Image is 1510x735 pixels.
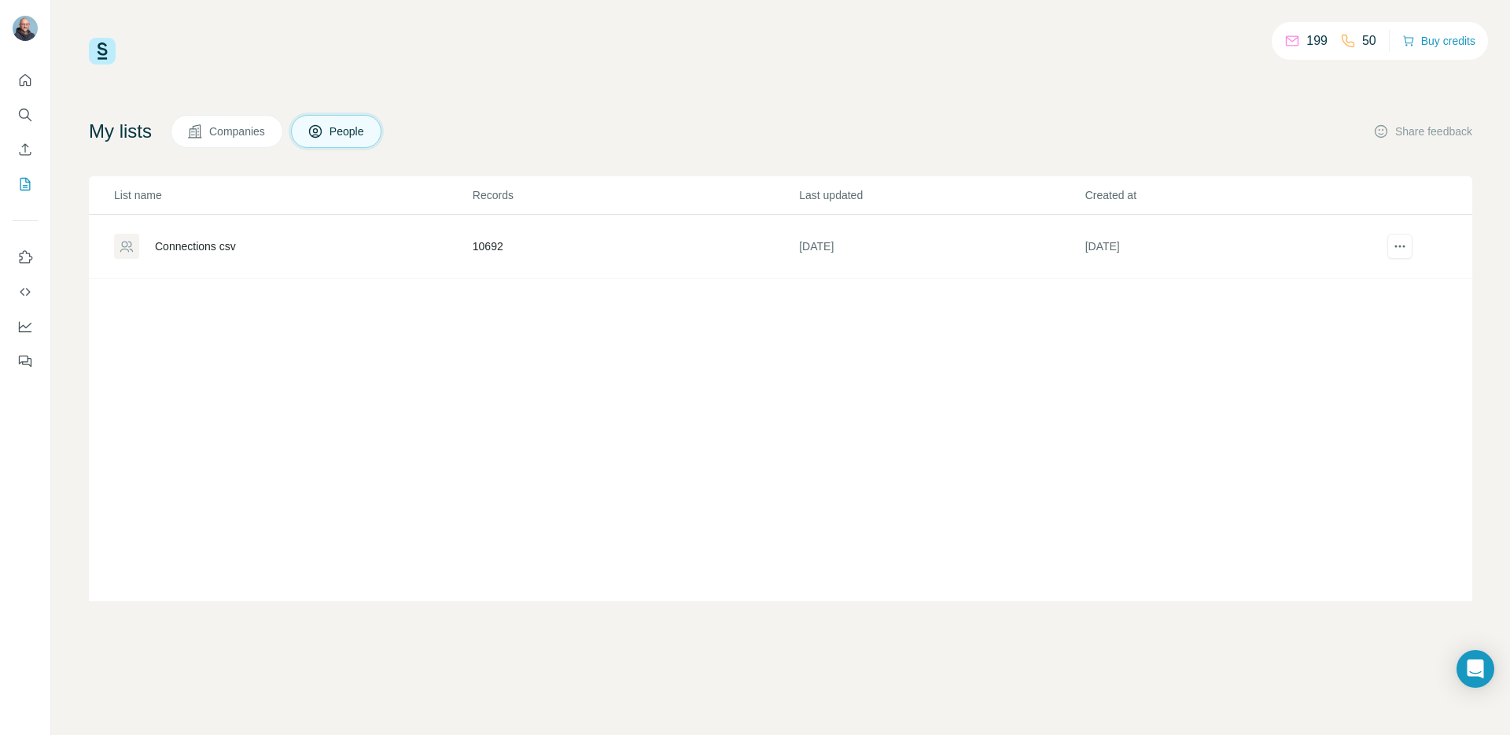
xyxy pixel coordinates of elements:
td: [DATE] [1085,215,1370,279]
button: Quick start [13,66,38,94]
h4: My lists [89,119,152,144]
button: actions [1387,234,1412,259]
span: People [330,124,366,139]
button: Buy credits [1402,30,1475,52]
p: Records [473,187,797,203]
img: Surfe Logo [89,38,116,65]
td: 10692 [472,215,798,279]
button: Use Surfe on LinkedIn [13,243,38,271]
td: [DATE] [798,215,1084,279]
p: 199 [1306,31,1328,50]
p: 50 [1362,31,1376,50]
p: List name [114,187,471,203]
p: Created at [1085,187,1369,203]
p: Last updated [799,187,1083,203]
button: Feedback [13,347,38,375]
button: Dashboard [13,312,38,341]
button: Enrich CSV [13,135,38,164]
div: Open Intercom Messenger [1457,650,1494,688]
img: Avatar [13,16,38,41]
span: Companies [209,124,267,139]
button: Use Surfe API [13,278,38,306]
div: Connections csv [155,238,236,254]
button: My lists [13,170,38,198]
button: Share feedback [1373,124,1472,139]
button: Search [13,101,38,129]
